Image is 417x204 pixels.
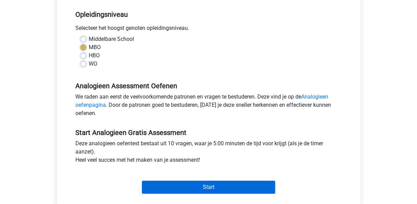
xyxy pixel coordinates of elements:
label: MBO [89,43,101,52]
label: HBO [89,52,100,60]
div: We raden aan eerst de veelvoorkomende patronen en vragen te bestuderen. Deze vind je op de . Door... [70,93,347,120]
label: Middelbare School [89,35,134,43]
h5: Analogieen Assessment Oefenen [75,82,342,90]
div: Selecteer het hoogst genoten opleidingsniveau. [70,24,347,35]
label: WO [89,60,97,68]
div: Deze analogieen oefentest bestaat uit 10 vragen, waar je 5:00 minuten de tijd voor krijgt (als je... [70,139,347,167]
input: Start [142,181,275,194]
h5: Opleidingsniveau [75,8,342,21]
h5: Start Analogieen Gratis Assessment [75,128,342,137]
